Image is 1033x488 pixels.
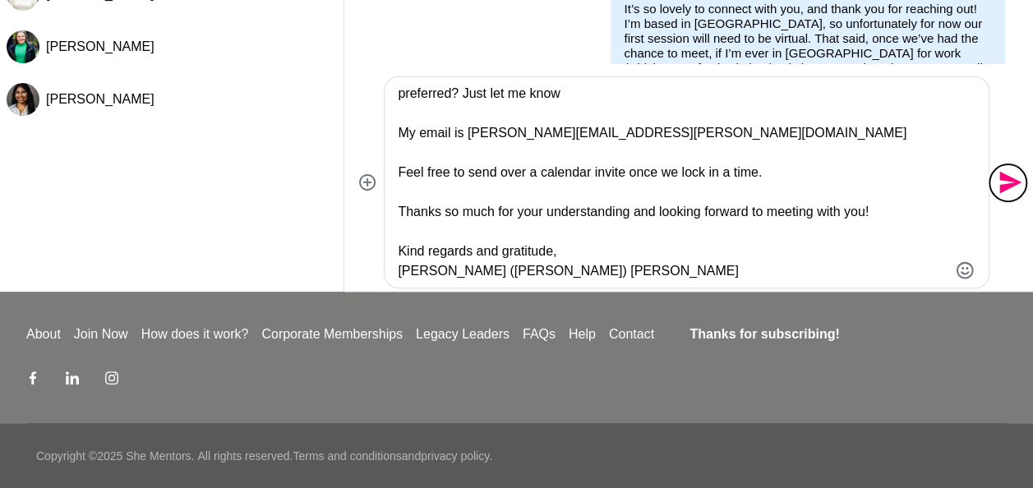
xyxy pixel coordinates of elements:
a: Join Now [67,325,135,344]
p: Copyright © 2025 She Mentors . [36,448,194,465]
a: Contact [602,325,661,344]
img: A [7,30,39,63]
div: Ann Pocock [7,30,39,63]
a: Corporate Memberships [255,325,409,344]
a: LinkedIn [66,371,79,390]
div: Deeksha Lakra [7,83,39,116]
a: privacy policy [421,449,489,463]
a: Help [562,325,602,344]
h4: Thanks for subscribing! [689,325,997,344]
a: Terms and conditions [293,449,401,463]
button: Send [989,164,1026,201]
span: [PERSON_NAME] [46,39,154,53]
img: D [7,83,39,116]
a: About [20,325,67,344]
a: Legacy Leaders [409,325,516,344]
span: [PERSON_NAME] [46,92,154,106]
textarea: Type your message [398,84,948,281]
p: All rights reserved. and . [197,448,491,465]
a: FAQs [516,325,562,344]
button: Emoji picker [955,260,975,280]
a: How does it work? [135,325,256,344]
p: It’s so lovely to connect with you, and thank you for reaching out! I’m based in [GEOGRAPHIC_DATA... [624,2,992,76]
a: Instagram [105,371,118,390]
a: Facebook [26,371,39,390]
